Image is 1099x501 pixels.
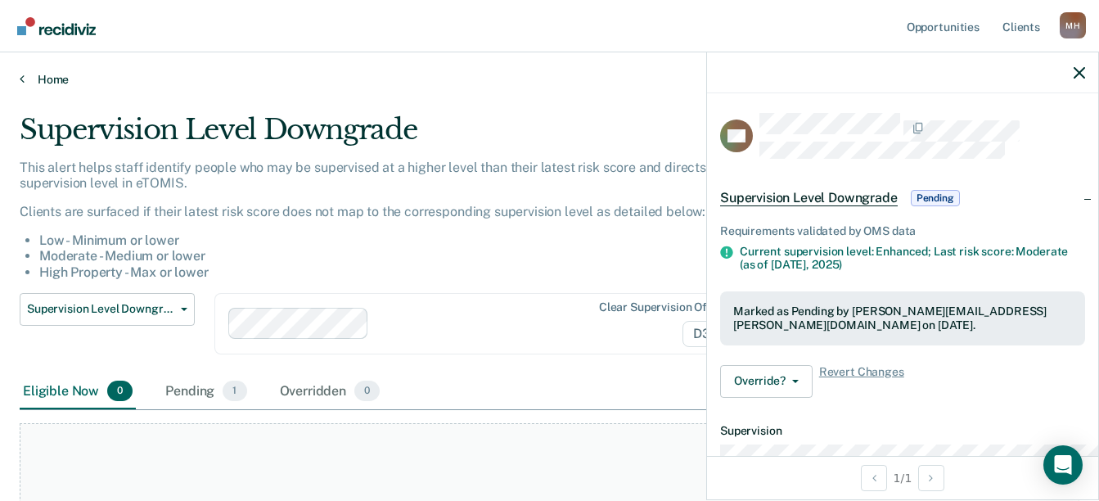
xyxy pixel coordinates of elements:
img: Recidiviz [17,17,96,35]
span: Revert Changes [819,365,904,398]
span: Supervision Level Downgrade [27,302,174,316]
li: High Property - Max or lower [39,264,844,280]
a: Home [20,72,1079,87]
span: D30 [682,321,741,347]
button: Override? [720,365,813,398]
li: Low - Minimum or lower [39,232,844,248]
button: Profile dropdown button [1060,12,1086,38]
div: Overridden [277,374,384,410]
div: Supervision Level Downgrade [20,113,844,160]
div: Open Intercom Messenger [1043,445,1083,485]
div: M H [1060,12,1086,38]
span: 0 [354,381,380,402]
div: Pending [162,374,250,410]
p: Clients are surfaced if their latest risk score does not map to the corresponding supervision lev... [20,204,844,219]
span: Pending [911,190,960,206]
span: 2025) [812,258,842,271]
span: 1 [223,381,246,402]
span: Supervision Level Downgrade [720,190,898,206]
span: 0 [107,381,133,402]
div: Marked as Pending by [PERSON_NAME][EMAIL_ADDRESS][PERSON_NAME][DOMAIN_NAME] on [DATE]. [733,305,1072,332]
div: Supervision Level DowngradePending [707,172,1098,224]
button: Previous Opportunity [861,465,887,491]
li: Moderate - Medium or lower [39,248,844,264]
div: 1 / 1 [707,456,1098,499]
div: Eligible Now [20,374,136,410]
div: Requirements validated by OMS data [720,224,1085,238]
div: Clear supervision officers [599,300,738,314]
div: Current supervision level: Enhanced; Last risk score: Moderate (as of [DATE], [740,245,1085,273]
button: Next Opportunity [918,465,944,491]
dt: Supervision [720,424,1085,438]
p: This alert helps staff identify people who may be supervised at a higher level than their latest ... [20,160,844,191]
